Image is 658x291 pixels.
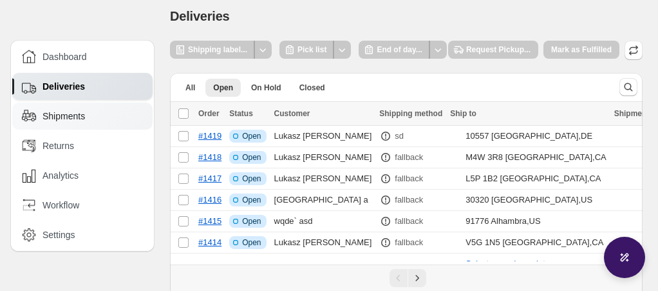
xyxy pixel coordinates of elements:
div: 30320 [GEOGRAPHIC_DATA] , US [465,194,592,206]
span: Settings [42,228,75,241]
nav: Pagination [170,265,643,291]
span: Shipping method [379,109,442,118]
p: fallback [395,236,423,249]
span: Deliveries [42,80,85,93]
td: Lukasz [PERSON_NAME] [270,147,376,168]
span: Analytics [42,169,79,182]
button: fallback [387,211,431,232]
span: Order [198,109,220,118]
span: Select a service point [465,259,545,270]
div: 907 30 [GEOGRAPHIC_DATA] , SE [465,257,594,283]
div: 10557 [GEOGRAPHIC_DATA] , DE [465,130,592,143]
p: fallback [395,172,423,185]
td: Lukasz [PERSON_NAME] [270,254,376,288]
span: Dashboard [42,50,87,63]
button: Search and filter results [619,78,637,96]
a: #1418 [198,152,221,162]
button: DHL [387,260,419,281]
a: #1419 [198,131,221,141]
span: Open [242,237,261,248]
span: Shipment [614,109,650,118]
span: Open [242,174,261,184]
a: #1415 [198,216,221,226]
span: Open [242,152,261,163]
p: fallback [395,194,423,206]
span: Customer [274,109,310,118]
span: Status [229,109,253,118]
a: #1414 [198,237,221,247]
button: fallback [387,168,431,189]
td: Lukasz [PERSON_NAME] [270,126,376,147]
span: Closed [299,83,325,93]
span: All [185,83,195,93]
span: Open [242,216,261,226]
td: [GEOGRAPHIC_DATA] a [270,190,376,211]
div: M4W 3R8 [GEOGRAPHIC_DATA] , CA [465,151,606,164]
span: Open [242,131,261,141]
td: Lukasz [PERSON_NAME] [270,168,376,190]
td: Lukasz [PERSON_NAME] [270,232,376,254]
div: V5G 1N5 [GEOGRAPHIC_DATA] , CA [465,236,603,249]
span: Ship to [450,109,476,118]
button: Select a service point [458,254,553,274]
span: Shipments [42,110,85,123]
button: Next [408,269,426,287]
p: fallback [395,151,423,164]
p: fallback [395,215,423,228]
span: Open [242,195,261,205]
p: sd [395,130,404,143]
a: #1416 [198,195,221,205]
div: 91776 Alhambra , US [465,215,540,228]
span: Workflow [42,199,79,212]
button: sd [387,126,411,146]
a: #1417 [198,174,221,183]
button: fallback [387,232,431,253]
div: L5P 1B2 [GEOGRAPHIC_DATA] , CA [465,172,601,185]
span: Returns [42,139,74,152]
span: Open [213,83,233,93]
span: Deliveries [170,9,230,23]
button: fallback [387,147,431,168]
td: wqde` asd [270,211,376,232]
button: fallback [387,190,431,210]
span: On Hold [251,83,281,93]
